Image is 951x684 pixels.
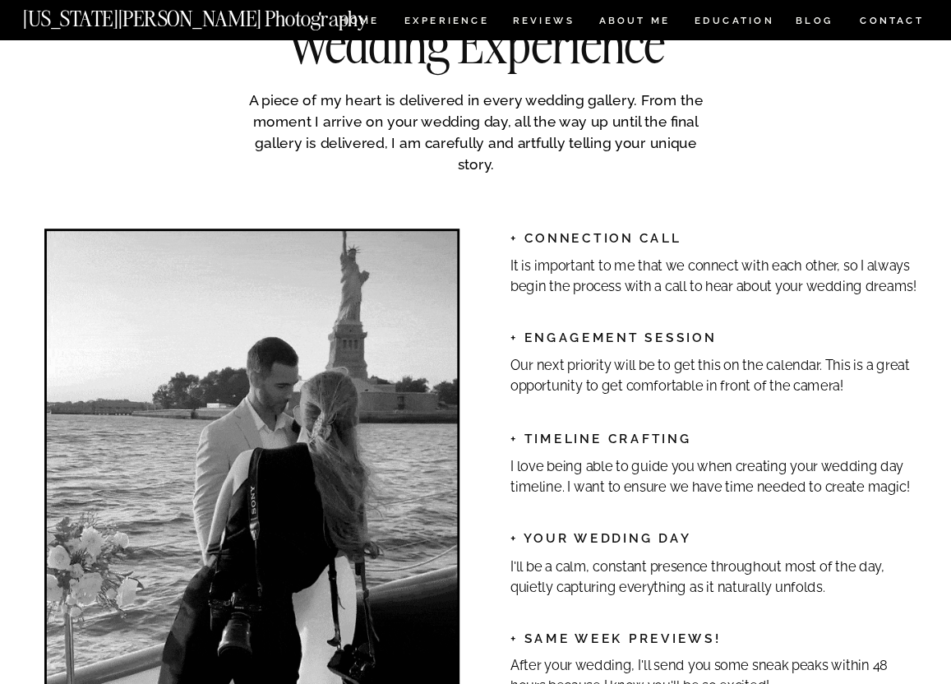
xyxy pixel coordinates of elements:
a: EDUCATION [693,16,776,29]
p: It is important to me that we connect with each other, so I always begin the process with a call ... [510,256,921,293]
a: ABOUT ME [598,16,671,29]
a: CONTACT [859,12,925,29]
p: A piece of my heart is delivered in every wedding gallery. From the moment I arrive on your weddi... [238,89,713,169]
p: I'll be a calm, constant presence throughout most of the day, quietly capturing everything as it ... [510,557,921,594]
a: HOME [337,16,382,29]
p: Our next priority will be to get this on the calendar. This is a great opportunity to get comfort... [510,355,921,393]
a: BLOG [796,16,833,29]
h2: + TIMELINE Crafting [510,429,921,446]
a: Experience [404,16,487,29]
h2: + ENGAGEMENT SESSIOn [510,328,921,344]
p: I love being able to guide you when creating your wedding day timeline. I want to ensure we have ... [510,456,921,494]
h2: + Same Week Previews! [510,630,921,646]
a: REVIEWS [513,16,572,29]
h2: + Connection Call [510,229,916,245]
h2: + YOUR WEDDING DAY [510,529,921,545]
h2: Wedding Experience [233,19,716,50]
a: [US_STATE][PERSON_NAME] Photography [23,8,421,21]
